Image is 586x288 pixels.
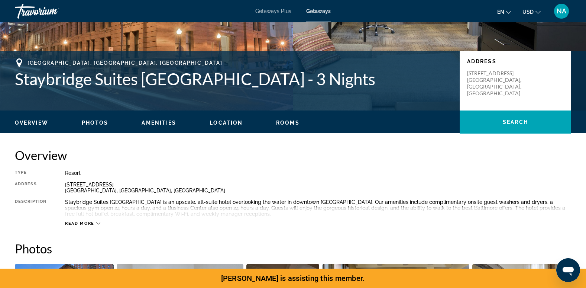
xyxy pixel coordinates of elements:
[221,274,365,283] span: [PERSON_NAME] is assisting this member.
[15,119,48,126] button: Overview
[255,8,291,14] a: Getaways Plus
[522,9,534,15] span: USD
[15,148,571,163] h2: Overview
[65,199,571,217] div: Staybridge Suites [GEOGRAPHIC_DATA] is an upscale, all-suite hotel overlooking the water in downt...
[65,170,571,176] div: Resort
[65,221,100,226] button: Read more
[552,3,571,19] button: User Menu
[15,69,452,89] h1: Staybridge Suites [GEOGRAPHIC_DATA] - 3 Nights
[210,119,243,126] button: Location
[467,58,564,64] p: Address
[276,119,300,126] button: Rooms
[497,6,511,17] button: Change language
[27,60,222,66] span: [GEOGRAPHIC_DATA], [GEOGRAPHIC_DATA], [GEOGRAPHIC_DATA]
[142,120,176,126] span: Amenities
[65,221,94,226] span: Read more
[15,241,571,256] h2: Photos
[15,120,48,126] span: Overview
[467,70,527,97] p: [STREET_ADDRESS] [GEOGRAPHIC_DATA], [GEOGRAPHIC_DATA], [GEOGRAPHIC_DATA]
[210,120,243,126] span: Location
[15,199,46,217] div: Description
[82,120,109,126] span: Photos
[460,111,571,134] button: Search
[65,182,571,193] div: [STREET_ADDRESS] [GEOGRAPHIC_DATA], [GEOGRAPHIC_DATA], [GEOGRAPHIC_DATA]
[276,120,300,126] span: Rooms
[306,8,331,14] a: Getaways
[556,258,580,282] iframe: Button to launch messaging window
[142,119,176,126] button: Amenities
[522,6,541,17] button: Change currency
[557,7,566,15] span: NA
[15,182,46,193] div: Address
[497,9,504,15] span: en
[82,119,109,126] button: Photos
[15,170,46,176] div: Type
[503,119,528,125] span: Search
[15,1,89,21] a: Travorium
